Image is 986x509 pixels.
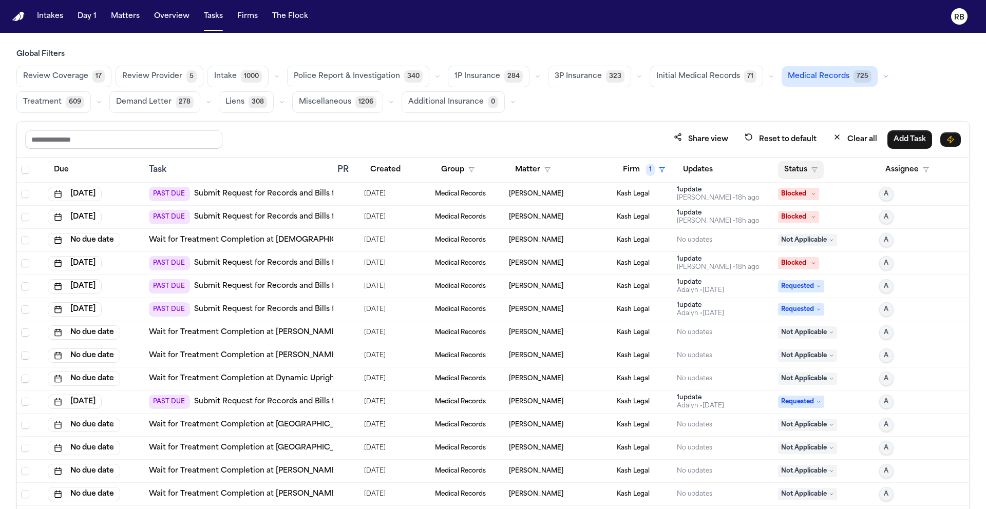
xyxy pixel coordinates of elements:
button: Demand Letter278 [109,91,200,113]
span: 0 [488,96,498,108]
span: 1000 [241,70,262,83]
span: 725 [854,70,871,83]
span: Additional Insurance [408,97,484,107]
button: Matters [107,7,144,26]
button: Intake1000 [207,66,269,87]
span: 609 [66,96,84,108]
button: Share view [668,130,734,149]
button: Miscellaneous1206 [292,91,383,113]
button: Tasks [200,7,227,26]
span: Police Report & Investigation [294,71,400,82]
a: Home [12,12,25,22]
span: 278 [176,96,194,108]
button: Intakes [33,7,67,26]
span: Initial Medical Records [656,71,740,82]
button: Overview [150,7,194,26]
button: 3P Insurance323 [548,66,631,87]
span: 5 [186,70,197,83]
span: Liens [225,97,244,107]
button: Police Report & Investigation340 [287,66,429,87]
button: Firms [233,7,262,26]
span: Demand Letter [116,97,172,107]
span: 340 [404,70,423,83]
button: Reset to default [738,130,823,149]
span: 1P Insurance [454,71,500,82]
button: Clear all [827,130,883,149]
span: Intake [214,71,237,82]
span: 71 [744,70,756,83]
span: 17 [92,70,105,83]
span: Miscellaneous [299,97,351,107]
button: Treatment609 [16,91,91,113]
button: The Flock [268,7,312,26]
h3: Global Filters [16,49,970,60]
span: Treatment [23,97,62,107]
span: 1206 [355,96,376,108]
button: Immediate Task [940,132,961,147]
button: Liens308 [219,91,274,113]
button: Initial Medical Records71 [650,66,763,87]
span: Review Coverage [23,71,88,82]
button: Add Task [887,130,932,149]
button: Medical Records725 [782,66,878,87]
button: Day 1 [73,7,101,26]
img: Finch Logo [12,12,25,22]
span: 284 [504,70,523,83]
span: 323 [606,70,624,83]
span: Review Provider [122,71,182,82]
button: Review Provider5 [116,66,203,87]
button: 1P Insurance284 [448,66,529,87]
button: Additional Insurance0 [402,91,505,113]
span: 308 [249,96,267,108]
span: 3P Insurance [555,71,602,82]
span: Medical Records [788,71,849,82]
button: Review Coverage17 [16,66,111,87]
